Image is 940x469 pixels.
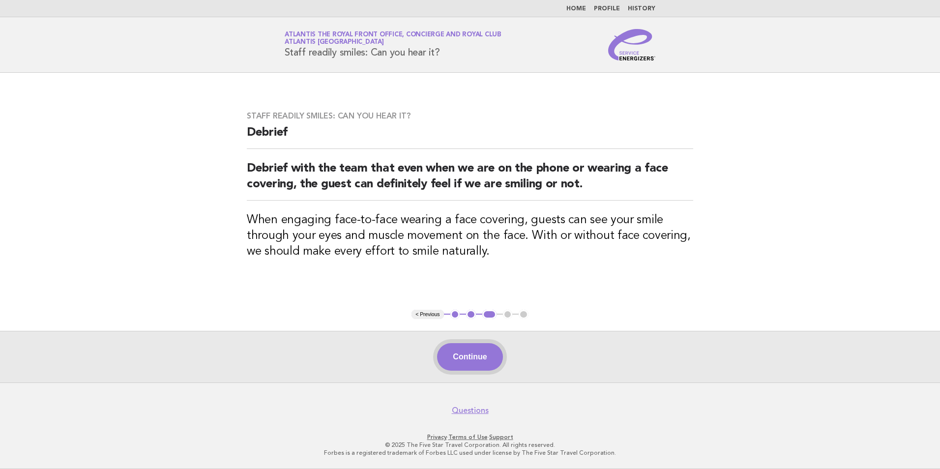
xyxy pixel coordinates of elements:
[594,6,620,12] a: Profile
[489,434,513,440] a: Support
[247,111,693,121] h3: Staff readily smiles: Can you hear it?
[285,31,501,45] a: Atlantis The Royal Front Office, Concierge and Royal ClubAtlantis [GEOGRAPHIC_DATA]
[427,434,447,440] a: Privacy
[450,310,460,320] button: 1
[169,433,771,441] p: · ·
[482,310,497,320] button: 3
[169,449,771,457] p: Forbes is a registered trademark of Forbes LLC used under license by The Five Star Travel Corpora...
[411,310,443,320] button: < Previous
[285,32,501,58] h1: Staff readily smiles: Can you hear it?
[608,29,655,60] img: Service Energizers
[466,310,476,320] button: 2
[285,39,384,46] span: Atlantis [GEOGRAPHIC_DATA]
[448,434,488,440] a: Terms of Use
[247,161,693,201] h2: Debrief with the team that even when we are on the phone or wearing a face covering, the guest ca...
[247,212,693,260] h3: When engaging face-to-face wearing a face covering, guests can see your smile through your eyes a...
[628,6,655,12] a: History
[169,441,771,449] p: © 2025 The Five Star Travel Corporation. All rights reserved.
[566,6,586,12] a: Home
[247,125,693,149] h2: Debrief
[437,343,502,371] button: Continue
[452,406,489,415] a: Questions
